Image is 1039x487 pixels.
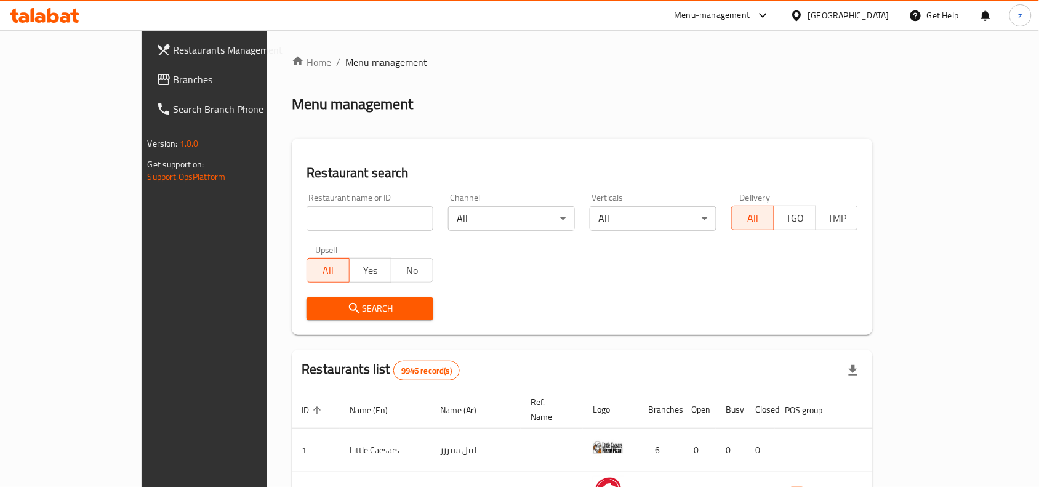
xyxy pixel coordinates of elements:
[821,209,853,227] span: TMP
[593,432,624,463] img: Little Caesars
[391,258,433,283] button: No
[292,94,413,114] h2: Menu management
[745,429,775,472] td: 0
[779,209,811,227] span: TGO
[307,258,349,283] button: All
[302,403,325,417] span: ID
[302,360,460,380] h2: Restaurants list
[336,55,340,70] li: /
[174,102,305,116] span: Search Branch Phone
[396,262,428,280] span: No
[590,206,716,231] div: All
[393,361,460,380] div: Total records count
[174,72,305,87] span: Branches
[448,206,575,231] div: All
[340,429,430,472] td: Little Caesars
[531,395,568,424] span: Ref. Name
[345,55,427,70] span: Menu management
[307,164,858,182] h2: Restaurant search
[774,206,816,230] button: TGO
[355,262,387,280] span: Yes
[440,403,492,417] span: Name (Ar)
[838,356,868,385] div: Export file
[292,429,340,472] td: 1
[146,94,315,124] a: Search Branch Phone
[785,403,838,417] span: POS group
[349,258,391,283] button: Yes
[148,169,226,185] a: Support.OpsPlatform
[307,297,433,320] button: Search
[716,429,745,472] td: 0
[808,9,889,22] div: [GEOGRAPHIC_DATA]
[394,365,459,377] span: 9946 record(s)
[148,156,204,172] span: Get support on:
[180,135,199,151] span: 1.0.0
[638,429,681,472] td: 6
[148,135,178,151] span: Version:
[312,262,344,280] span: All
[174,42,305,57] span: Restaurants Management
[638,391,681,429] th: Branches
[292,55,873,70] nav: breadcrumb
[716,391,745,429] th: Busy
[430,429,521,472] td: ليتل سيزرز
[316,301,423,316] span: Search
[681,391,716,429] th: Open
[737,209,769,227] span: All
[350,403,404,417] span: Name (En)
[675,8,750,23] div: Menu-management
[146,65,315,94] a: Branches
[583,391,638,429] th: Logo
[681,429,716,472] td: 0
[740,193,771,202] label: Delivery
[307,206,433,231] input: Search for restaurant name or ID..
[315,246,338,254] label: Upsell
[745,391,775,429] th: Closed
[731,206,774,230] button: All
[816,206,858,230] button: TMP
[146,35,315,65] a: Restaurants Management
[1019,9,1022,22] span: z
